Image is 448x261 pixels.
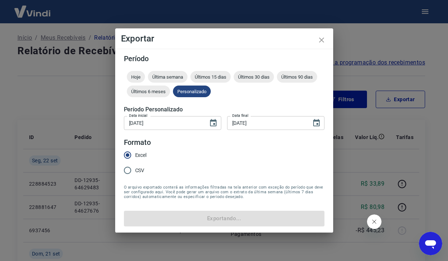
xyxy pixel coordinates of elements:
span: Personalizado [173,89,211,94]
span: Últimos 6 meses [127,89,170,94]
label: Data inicial [129,113,148,118]
legend: Formato [124,137,151,148]
input: DD/MM/YYYY [227,116,306,130]
div: Últimos 15 dias [190,71,231,83]
span: Excel [135,151,147,159]
button: Choose date, selected date is 22 de set de 2025 [309,116,324,130]
button: Choose date, selected date is 16 de set de 2025 [206,116,221,130]
input: DD/MM/YYYY [124,116,203,130]
div: Últimos 30 dias [234,71,274,83]
span: O arquivo exportado conterá as informações filtradas na tela anterior com exceção do período que ... [124,185,324,199]
span: Últimos 90 dias [277,74,317,80]
h5: Período [124,55,324,62]
h4: Exportar [121,34,327,43]
div: Última semana [148,71,187,83]
span: Última semana [148,74,187,80]
iframe: Botão para abrir a janela de mensagens [419,232,442,255]
span: CSV [135,167,145,174]
label: Data final [232,113,249,118]
button: close [313,31,330,49]
span: Últimos 30 dias [234,74,274,80]
iframe: Fechar mensagem [367,214,382,229]
div: Hoje [127,71,145,83]
span: Últimos 15 dias [190,74,231,80]
div: Últimos 6 meses [127,86,170,97]
span: Hoje [127,74,145,80]
h5: Período Personalizado [124,106,324,113]
div: Personalizado [173,86,211,97]
span: Olá! Precisa de ajuda? [4,5,61,11]
div: Últimos 90 dias [277,71,317,83]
